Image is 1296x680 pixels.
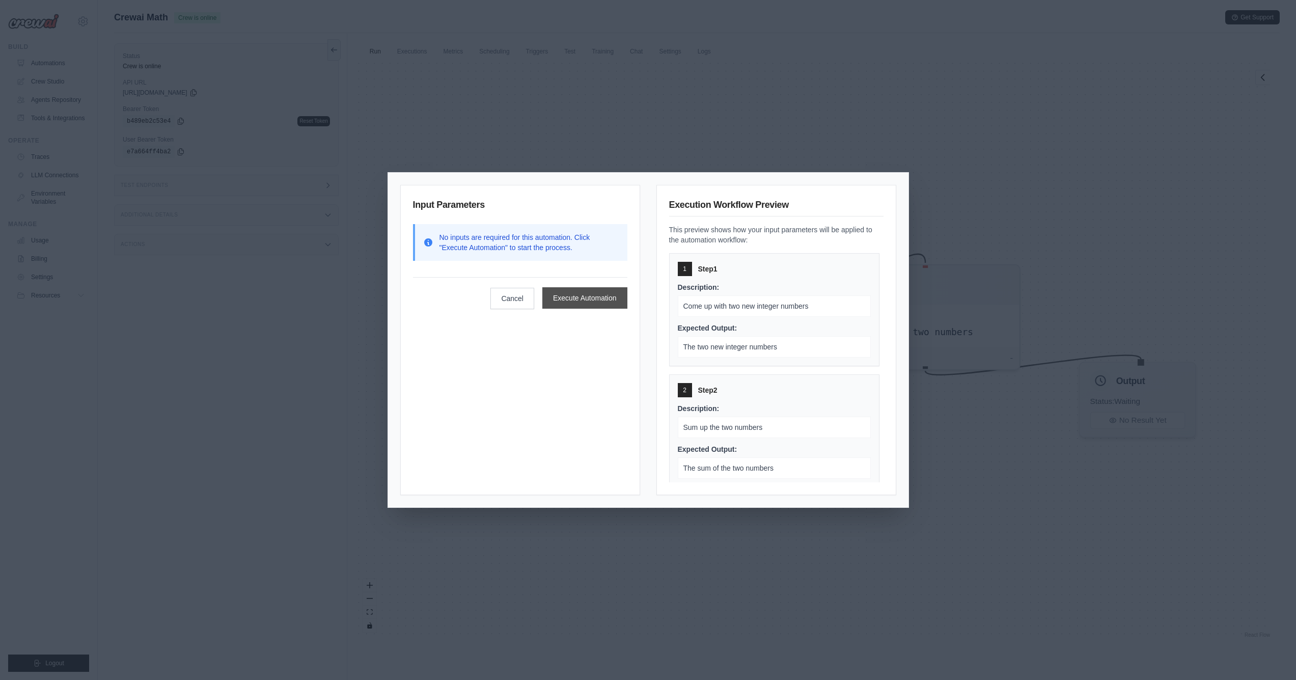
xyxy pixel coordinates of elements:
button: Execute Automation [542,287,627,309]
span: 1 [683,265,686,273]
span: Step 2 [698,385,718,395]
span: Come up with two new integer numbers [683,302,809,310]
span: Description: [678,283,720,291]
iframe: Chat Widget [1245,631,1296,680]
span: Expected Output: [678,445,737,453]
p: This preview shows how your input parameters will be applied to the automation workflow: [669,225,884,245]
span: Description: [678,404,720,413]
h3: Input Parameters [413,198,627,216]
p: No inputs are required for this automation. Click "Execute Automation" to start the process. [439,232,619,253]
span: 2 [683,386,686,394]
span: The sum of the two numbers [683,464,774,472]
span: Sum up the two numbers [683,423,763,431]
span: Expected Output: [678,324,737,332]
span: Step 1 [698,264,718,274]
span: The two new integer numbers [683,343,777,351]
h3: Execution Workflow Preview [669,198,884,216]
button: Cancel [490,288,534,309]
